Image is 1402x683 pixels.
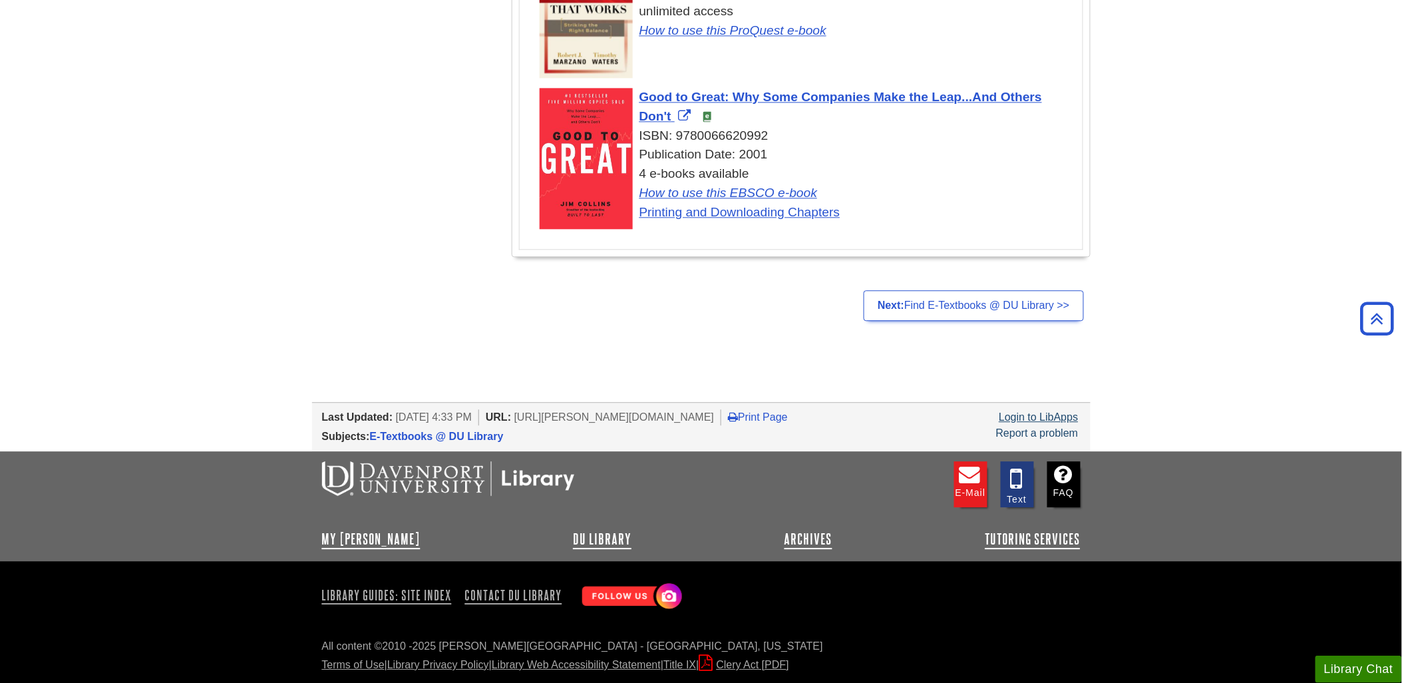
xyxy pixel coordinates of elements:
a: Terms of Use [322,659,385,670]
div: ISBN: 9780066620992 [540,126,1076,146]
a: Printing and Downloading Chapters [639,205,840,219]
span: [URL][PERSON_NAME][DOMAIN_NAME] [514,411,715,423]
img: Follow Us! Instagram [576,578,685,616]
a: Clery Act [699,659,789,670]
a: Tutoring Services [985,531,1080,547]
span: [DATE] 4:33 PM [396,411,472,423]
a: Library Web Accessibility Statement [492,659,661,670]
img: e-Book [702,111,713,122]
a: Archives [785,531,832,547]
a: DU Library [573,531,631,547]
a: Report a problem [996,427,1079,439]
button: Library Chat [1315,656,1402,683]
a: Back to Top [1356,310,1399,328]
i: Print Page [728,411,738,422]
a: E-mail [954,461,987,507]
a: My [PERSON_NAME] [322,531,421,547]
strong: Next: [878,300,904,311]
a: Library Privacy Policy [387,659,489,670]
a: Title IX [663,659,696,670]
a: Contact DU Library [460,584,568,606]
div: unlimited access [540,2,1076,41]
div: Publication Date: 2001 [540,145,1076,164]
a: Login to LibApps [999,411,1078,423]
a: How to use this ProQuest e-book [639,23,827,37]
span: Subjects: [322,431,370,442]
a: Print Page [728,411,788,423]
a: E-Textbooks @ DU Library [370,431,504,442]
span: Good to Great: Why Some Companies Make the Leap...And Others Don't [639,90,1043,123]
a: How to use this EBSCO e-book [639,186,818,200]
a: Text [1001,461,1034,507]
span: Last Updated: [322,411,393,423]
a: Library Guides: Site Index [322,584,457,606]
img: DU Libraries [322,461,575,496]
img: Cover Art [540,88,633,229]
a: Next:Find E-Textbooks @ DU Library >> [864,290,1083,321]
a: FAQ [1047,461,1081,507]
div: 4 e-books available [540,164,1076,222]
span: URL: [486,411,511,423]
div: All content ©2010 - 2025 [PERSON_NAME][GEOGRAPHIC_DATA] - [GEOGRAPHIC_DATA], [US_STATE] | | | | [322,638,1081,673]
a: Link opens in new window [639,90,1043,123]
